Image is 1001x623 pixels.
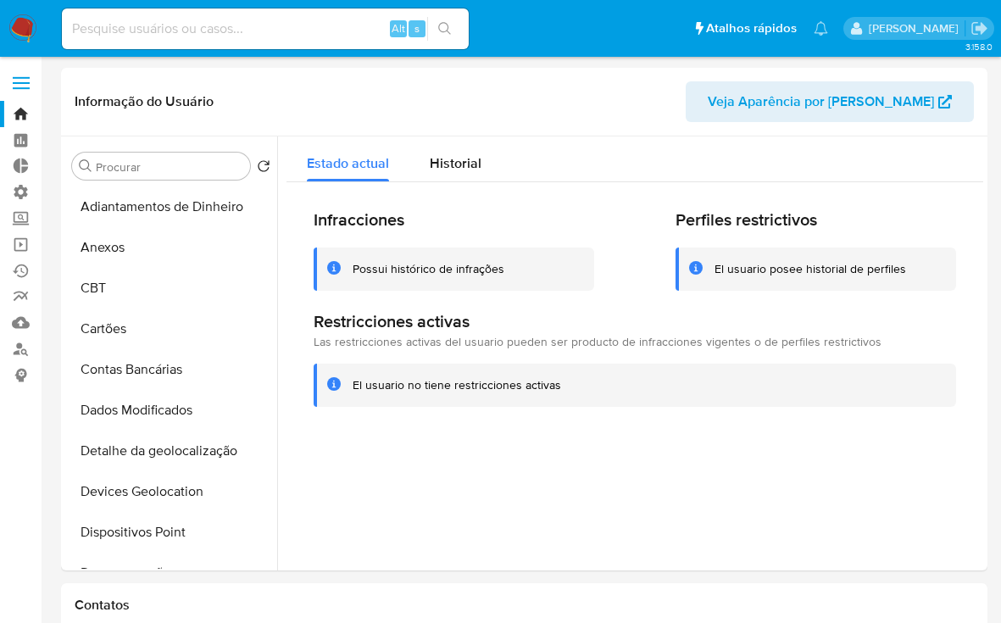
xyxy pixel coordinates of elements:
[392,20,405,36] span: Alt
[65,390,277,431] button: Dados Modificados
[706,19,797,37] span: Atalhos rápidos
[814,21,828,36] a: Notificações
[414,20,420,36] span: s
[970,19,988,37] a: Sair
[75,93,214,110] h1: Informação do Usuário
[96,159,243,175] input: Procurar
[65,553,277,593] button: Documentação
[65,186,277,227] button: Adiantamentos de Dinheiro
[708,81,934,122] span: Veja Aparência por [PERSON_NAME]
[65,349,277,390] button: Contas Bancárias
[257,159,270,178] button: Retornar ao pedido padrão
[65,227,277,268] button: Anexos
[65,268,277,309] button: CBT
[79,159,92,173] button: Procurar
[686,81,974,122] button: Veja Aparência por [PERSON_NAME]
[427,17,462,41] button: search-icon
[75,597,974,614] h1: Contatos
[65,512,277,553] button: Dispositivos Point
[869,20,965,36] p: adriano.brito@mercadolivre.com
[65,431,277,471] button: Detalhe da geolocalização
[65,309,277,349] button: Cartões
[65,471,277,512] button: Devices Geolocation
[62,18,469,40] input: Pesquise usuários ou casos...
